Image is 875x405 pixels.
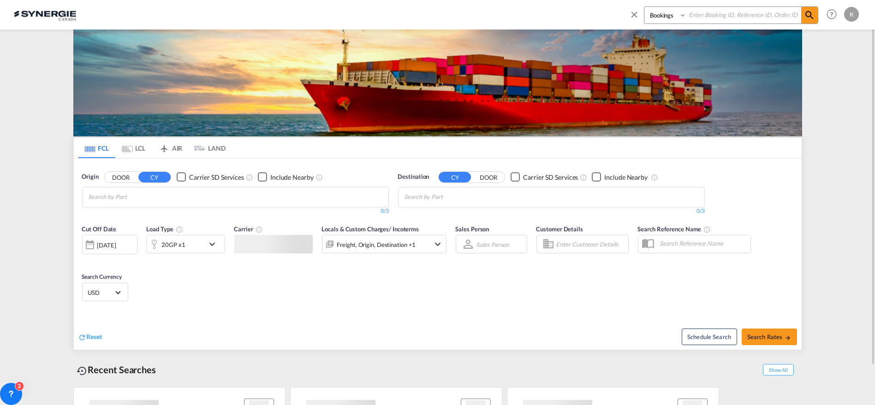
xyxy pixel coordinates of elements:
[824,6,844,23] div: Help
[162,238,185,251] div: 20GP x1
[403,188,496,205] md-chips-wrap: Chips container with autocompletion. Enter the text area, type text to search, and then use the u...
[82,273,122,280] span: Search Currency
[801,7,818,23] span: icon-magnify
[152,138,189,158] md-tab-item: AIR
[87,333,102,340] span: Reset
[74,158,802,350] div: OriginDOOR CY Checkbox No InkUnchecked: Search for CY (Container Yard) services for all selected ...
[472,172,505,182] button: DOOR
[82,225,117,233] span: Cut Off Date
[82,253,89,266] md-datepicker: Select
[476,238,511,251] md-select: Sales Person
[629,6,644,29] span: icon-close
[87,188,180,205] md-chips-wrap: Chips container with autocompletion. Enter the text area, type text to search, and then use the u...
[82,172,99,182] span: Origin
[189,173,244,182] div: Carrier SD Services
[604,173,648,182] div: Include Nearby
[159,143,170,150] md-icon: icon-airplane
[78,333,87,341] md-icon: icon-refresh
[523,173,578,182] div: Carrier SD Services
[258,172,314,182] md-checkbox: Checkbox No Ink
[651,174,658,181] md-icon: Unchecked: Ignores neighbouring ports when fetching rates.Checked : Includes neighbouring ports w...
[629,9,639,19] md-icon: icon-close
[844,7,859,22] div: K
[147,225,183,233] span: Load Type
[270,173,314,182] div: Include Nearby
[580,174,587,181] md-icon: Unchecked: Search for CY (Container Yard) services for all selected carriers.Checked : Search for...
[189,138,226,158] md-tab-item: LAND
[14,4,76,25] img: 1f56c880d42311ef80fc7dca854c8e59.png
[655,236,750,250] input: Search Reference Name
[804,10,815,21] md-icon: icon-magnify
[82,235,137,254] div: [DATE]
[389,225,419,233] span: / Incoterms
[556,237,625,251] input: Enter Customer Details
[115,138,152,158] md-tab-item: LCL
[703,226,711,233] md-icon: Your search will be saved by the below given name
[246,174,253,181] md-icon: Unchecked: Search for CY (Container Yard) services for all selected carriers.Checked : Search for...
[89,190,176,205] input: Chips input.
[97,241,116,249] div: [DATE]
[398,207,705,215] div: 0/3
[405,190,492,205] input: Chips input.
[682,329,737,345] button: Note: By default Schedule search will only considerorigin ports, destination ports and cut off da...
[337,238,416,251] div: Freight Origin Destination Factory Stuffing
[88,288,114,297] span: USD
[78,138,115,158] md-tab-item: FCL
[87,286,123,299] md-select: Select Currency: $ USDUnited States Dollar
[592,172,648,182] md-checkbox: Checkbox No Ink
[234,225,263,233] span: Carrier
[256,226,263,233] md-icon: The selected Trucker/Carrierwill be displayed in the rate results If the rates are from another f...
[176,226,183,233] md-icon: icon-information-outline
[686,7,801,23] input: Enter Booking ID, Reference ID, Order ID
[536,225,583,233] span: Customer Details
[177,172,244,182] md-checkbox: Checkbox No Ink
[105,172,137,182] button: DOOR
[147,235,225,253] div: 20GP x1icon-chevron-down
[785,335,791,341] md-icon: icon-arrow-right
[439,172,471,182] button: CY
[322,225,419,233] span: Locals & Custom Charges
[82,207,389,215] div: 0/3
[433,239,444,250] md-icon: icon-chevron-down
[207,239,222,250] md-icon: icon-chevron-down
[77,365,88,376] md-icon: icon-backup-restore
[322,235,446,253] div: Freight Origin Destination Factory Stuffingicon-chevron-down
[73,359,160,380] div: Recent Searches
[138,172,171,182] button: CY
[315,174,323,181] md-icon: Unchecked: Ignores neighbouring ports when fetching rates.Checked : Includes neighbouring ports w...
[78,332,102,342] div: icon-refreshReset
[511,172,578,182] md-checkbox: Checkbox No Ink
[747,333,792,340] span: Search Rates
[742,329,797,345] button: Search Ratesicon-arrow-right
[73,29,802,136] img: LCL+%26+FCL+BACKGROUND.png
[78,138,226,158] md-pagination-wrapper: Use the left and right arrow keys to navigate between tabs
[456,225,489,233] span: Sales Person
[763,364,793,376] span: Show All
[824,6,839,22] span: Help
[398,172,429,182] span: Destination
[638,225,711,233] span: Search Reference Name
